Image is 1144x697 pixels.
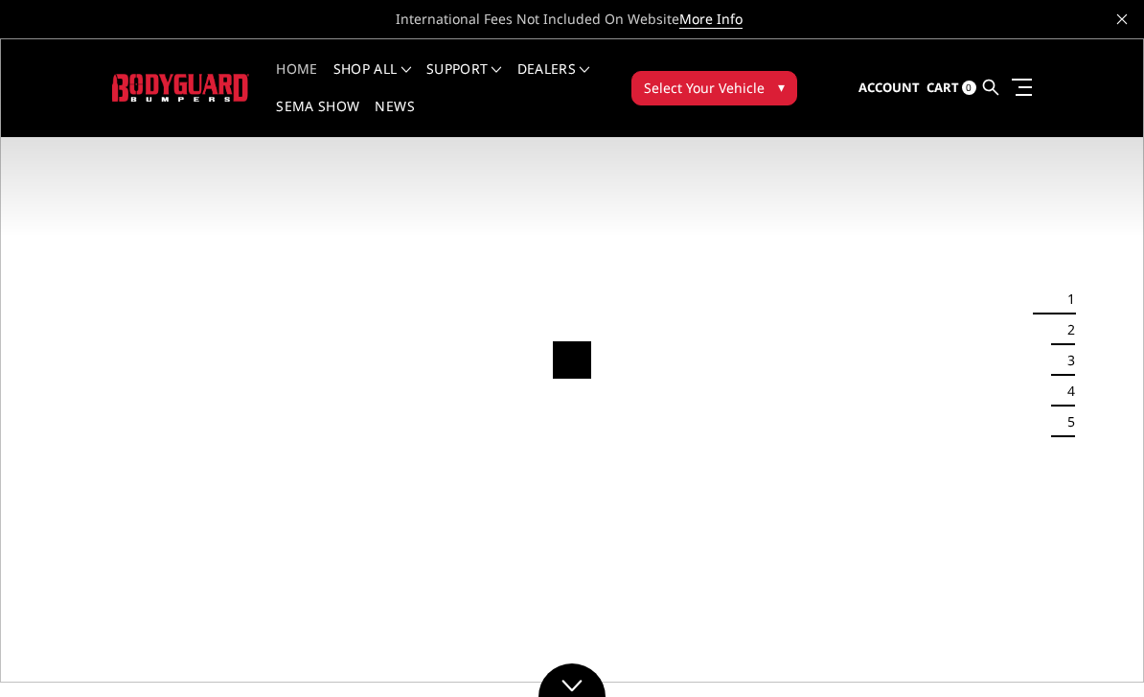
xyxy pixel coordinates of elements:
a: Account [858,62,920,114]
button: Select Your Vehicle [631,71,797,105]
button: 3 of 5 [1056,345,1075,376]
button: 2 of 5 [1056,314,1075,345]
button: 1 of 5 [1056,284,1075,314]
a: Support [426,62,502,100]
a: News [375,100,414,137]
a: Cart 0 [927,62,976,114]
span: Cart [927,79,959,96]
a: Home [276,62,317,100]
span: Select Your Vehicle [644,78,765,98]
a: More Info [679,10,743,29]
span: 0 [962,81,976,95]
button: 4 of 5 [1056,376,1075,407]
img: BODYGUARD BUMPERS [112,74,249,101]
span: Account [858,79,920,96]
a: shop all [333,62,411,100]
span: ▾ [778,77,785,97]
button: 5 of 5 [1056,407,1075,437]
a: Click to Down [538,663,606,697]
a: SEMA Show [276,100,359,137]
a: Dealers [517,62,590,100]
